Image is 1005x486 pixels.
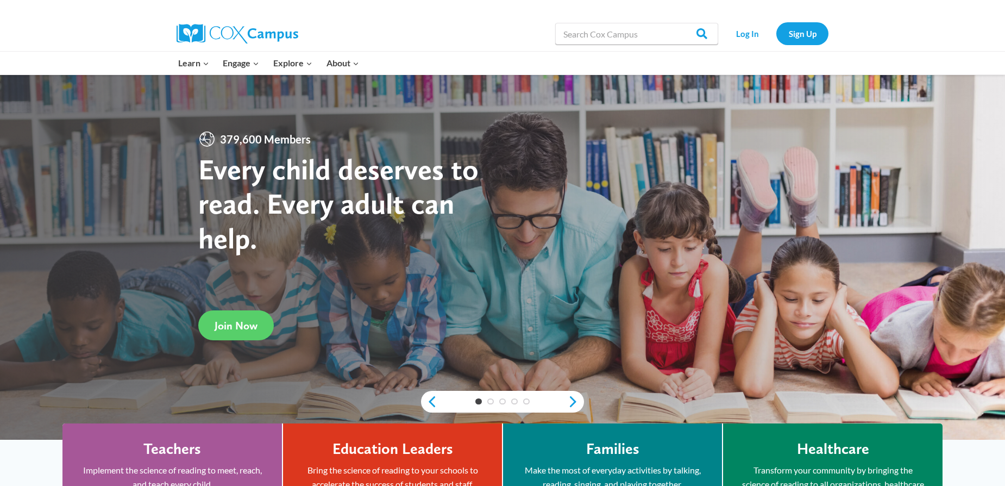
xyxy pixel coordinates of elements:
[523,398,530,405] a: 5
[171,52,216,74] button: Child menu of Learn
[332,440,453,458] h4: Education Leaders
[511,398,518,405] a: 4
[421,391,584,413] div: content slider buttons
[724,22,771,45] a: Log In
[177,24,298,43] img: Cox Campus
[216,52,267,74] button: Child menu of Engage
[724,22,828,45] nav: Secondary Navigation
[215,319,257,332] span: Join Now
[499,398,506,405] a: 3
[198,152,479,256] strong: Every child deserves to read. Every adult can help.
[797,440,869,458] h4: Healthcare
[171,52,366,74] nav: Primary Navigation
[586,440,639,458] h4: Families
[198,310,274,340] a: Join Now
[216,130,315,148] span: 379,600 Members
[475,398,482,405] a: 1
[143,440,201,458] h4: Teachers
[266,52,319,74] button: Child menu of Explore
[421,395,437,408] a: previous
[487,398,494,405] a: 2
[776,22,828,45] a: Sign Up
[555,23,718,45] input: Search Cox Campus
[568,395,584,408] a: next
[319,52,366,74] button: Child menu of About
